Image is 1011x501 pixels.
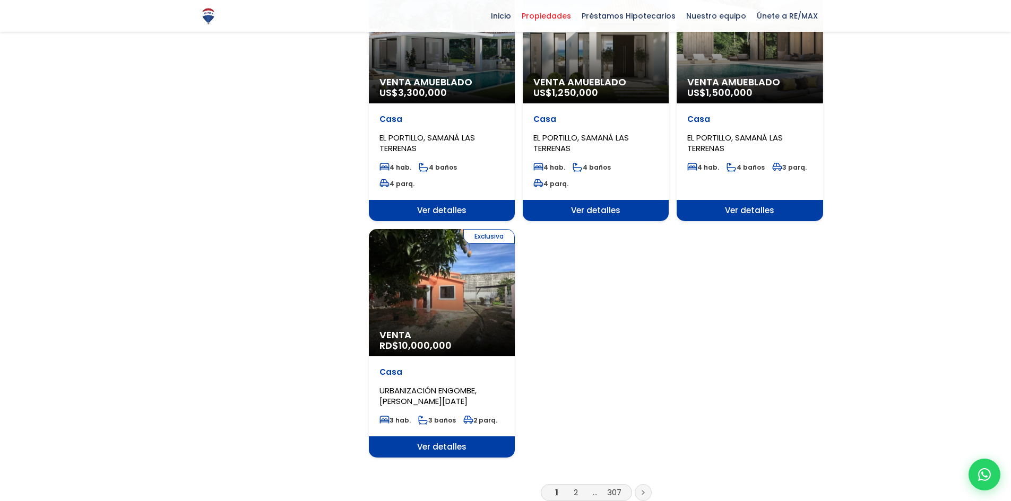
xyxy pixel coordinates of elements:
[379,163,411,172] span: 4 hab.
[533,77,658,87] span: Venta Amueblado
[379,132,475,154] span: EL PORTILLO, SAMANÁ LAS TERRENAS
[687,77,812,87] span: Venta Amueblado
[706,86,753,99] span: 1,500,000
[379,367,504,377] p: Casa
[552,86,598,99] span: 1,250,000
[727,163,765,172] span: 4 baños
[533,163,565,172] span: 4 hab.
[574,487,578,498] a: 2
[681,8,751,24] span: Nuestro equipo
[419,163,457,172] span: 4 baños
[379,339,452,352] span: RD$
[199,7,218,25] img: Logo de REMAX
[772,163,807,172] span: 3 parq.
[379,179,414,188] span: 4 parq.
[369,200,515,221] span: Ver detalles
[687,114,812,125] p: Casa
[398,86,447,99] span: 3,300,000
[687,163,719,172] span: 4 hab.
[463,416,497,425] span: 2 parq.
[369,229,515,458] a: Exclusiva Venta RD$10,000,000 Casa URBANIZACIÓN ENGOMBE, [PERSON_NAME][DATE] 3 hab. 3 baños 2 par...
[399,339,452,352] span: 10,000,000
[379,330,504,340] span: Venta
[516,8,576,24] span: Propiedades
[379,385,477,407] span: URBANIZACIÓN ENGOMBE, [PERSON_NAME][DATE]
[486,8,516,24] span: Inicio
[463,229,515,244] span: Exclusiva
[379,77,504,87] span: Venta Amueblado
[607,487,621,498] a: 307
[576,8,681,24] span: Préstamos Hipotecarios
[379,114,504,125] p: Casa
[533,132,629,154] span: EL PORTILLO, SAMANÁ LAS TERRENAS
[418,416,456,425] span: 3 baños
[751,8,823,24] span: Únete a RE/MAX
[533,114,658,125] p: Casa
[523,200,669,221] span: Ver detalles
[533,86,598,99] span: US$
[379,86,447,99] span: US$
[677,200,823,221] span: Ver detalles
[533,179,568,188] span: 4 parq.
[379,416,411,425] span: 3 hab.
[593,487,598,498] a: ...
[573,163,611,172] span: 4 baños
[687,132,783,154] span: EL PORTILLO, SAMANÁ LAS TERRENAS
[555,487,558,498] a: 1
[369,436,515,458] span: Ver detalles
[687,86,753,99] span: US$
